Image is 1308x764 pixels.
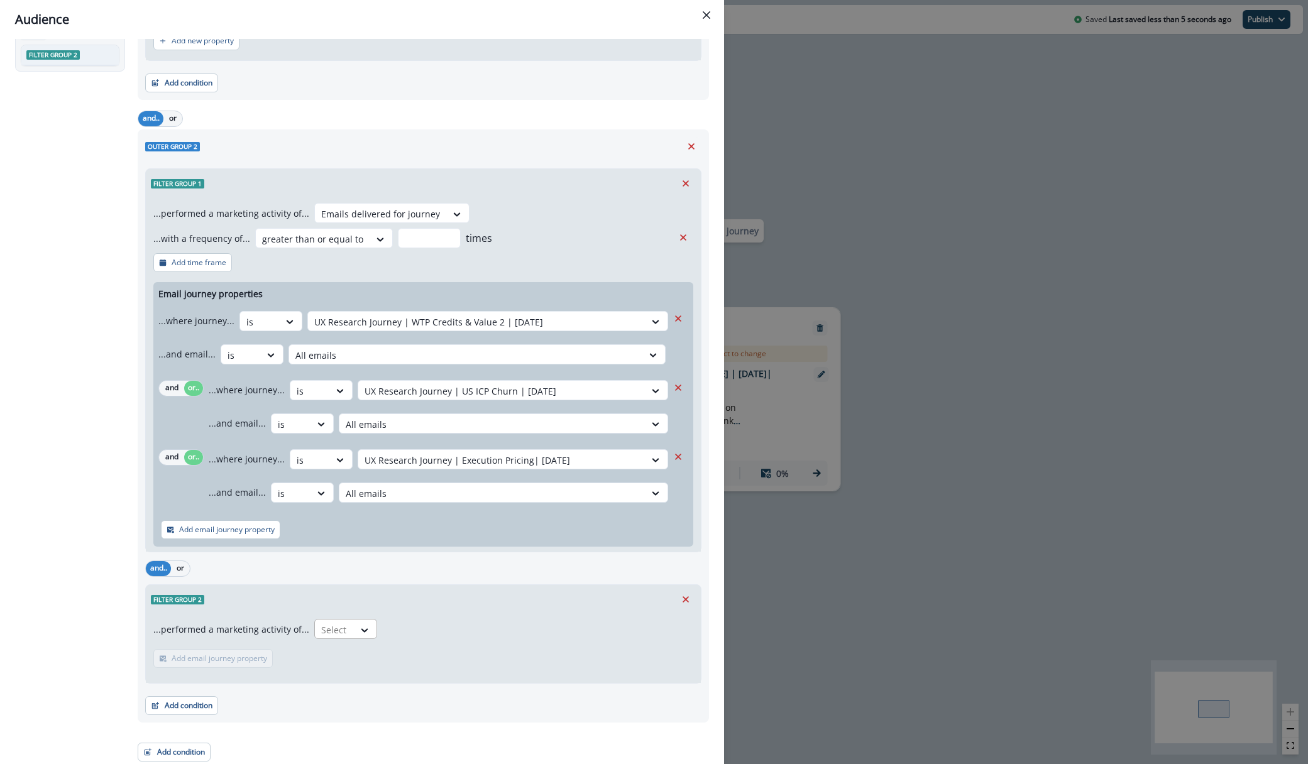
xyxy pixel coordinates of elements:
[466,231,492,246] p: times
[158,314,234,327] p: ...where journey...
[668,447,688,466] button: Remove
[151,595,204,604] span: Filter group 2
[681,137,701,156] button: Remove
[15,10,709,29] div: Audience
[668,378,688,397] button: Remove
[209,383,285,396] p: ...where journey...
[171,561,190,576] button: or
[138,743,211,761] button: Add condition
[668,309,688,328] button: Remove
[184,450,203,465] button: or..
[172,654,267,663] p: Add email journey property
[209,417,266,430] p: ...and email...
[673,228,693,247] button: Remove
[696,5,717,25] button: Close
[172,258,226,267] p: Add time frame
[159,450,184,465] button: and
[153,31,239,50] button: Add new property
[153,623,309,636] p: ...performed a marketing activity of...
[179,525,275,534] p: Add email journey property
[146,561,171,576] button: and..
[138,111,163,126] button: and..
[151,179,204,188] span: Filter group 1
[145,74,218,92] button: Add condition
[158,287,263,300] p: Email journey properties
[209,486,266,499] p: ...and email...
[158,347,216,361] p: ...and email...
[172,36,234,45] p: Add new property
[161,520,280,539] button: Add email journey property
[145,142,200,151] span: Outer group 2
[26,50,80,60] span: Filter group 2
[145,696,218,715] button: Add condition
[153,649,273,668] button: Add email journey property
[153,232,250,245] p: ...with a frequency of...
[184,381,203,396] button: or..
[209,452,285,466] p: ...where journey...
[676,590,696,609] button: Remove
[153,253,232,272] button: Add time frame
[153,207,309,220] p: ...performed a marketing activity of...
[159,381,184,396] button: and
[676,174,696,193] button: Remove
[163,111,182,126] button: or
